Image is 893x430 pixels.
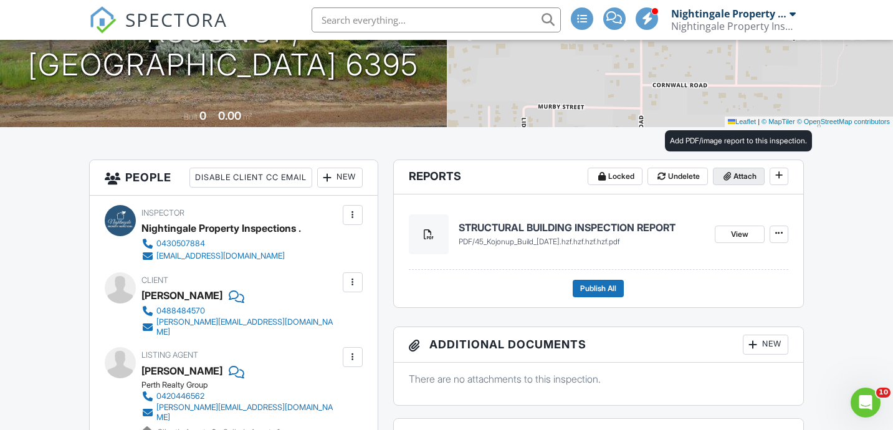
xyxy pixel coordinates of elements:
[394,327,803,363] h3: Additional Documents
[671,20,796,32] div: Nightingale Property Inspections
[141,361,222,380] a: [PERSON_NAME]
[125,6,227,32] span: SPECTORA
[876,388,891,398] span: 10
[409,372,788,386] p: There are no attachments to this inspection.
[141,390,340,403] a: 0420446562
[743,335,788,355] div: New
[141,275,168,285] span: Client
[141,219,301,237] div: Nightingale Property Inspections .
[189,168,312,188] div: Disable Client CC Email
[141,286,222,305] div: [PERSON_NAME]
[728,118,756,125] a: Leaflet
[141,208,184,217] span: Inspector
[89,6,117,34] img: The Best Home Inspection Software - Spectora
[141,305,340,317] a: 0488484570
[156,239,205,249] div: 0430507884
[141,250,291,262] a: [EMAIL_ADDRESS][DOMAIN_NAME]
[156,306,205,316] div: 0488484570
[141,317,340,337] a: [PERSON_NAME][EMAIL_ADDRESS][DOMAIN_NAME]
[317,168,363,188] div: New
[89,17,227,43] a: SPECTORA
[218,109,241,122] div: 0.00
[141,350,198,360] span: Listing Agent
[671,7,786,20] div: Nightingale Property Inspections .
[851,388,881,418] iframe: Intercom live chat
[797,118,890,125] a: © OpenStreetMap contributors
[156,403,340,423] div: [PERSON_NAME][EMAIL_ADDRESS][DOMAIN_NAME]
[758,118,760,125] span: |
[141,380,350,390] div: Perth Realty Group
[141,403,340,423] a: [PERSON_NAME][EMAIL_ADDRESS][DOMAIN_NAME]
[156,251,285,261] div: [EMAIL_ADDRESS][DOMAIN_NAME]
[141,237,291,250] a: 0430507884
[90,160,378,196] h3: People
[243,112,252,122] span: m²
[312,7,561,32] input: Search everything...
[184,112,198,122] span: Built
[199,109,206,122] div: 0
[156,391,204,401] div: 0420446562
[156,317,340,337] div: [PERSON_NAME][EMAIL_ADDRESS][DOMAIN_NAME]
[762,118,795,125] a: © MapTiler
